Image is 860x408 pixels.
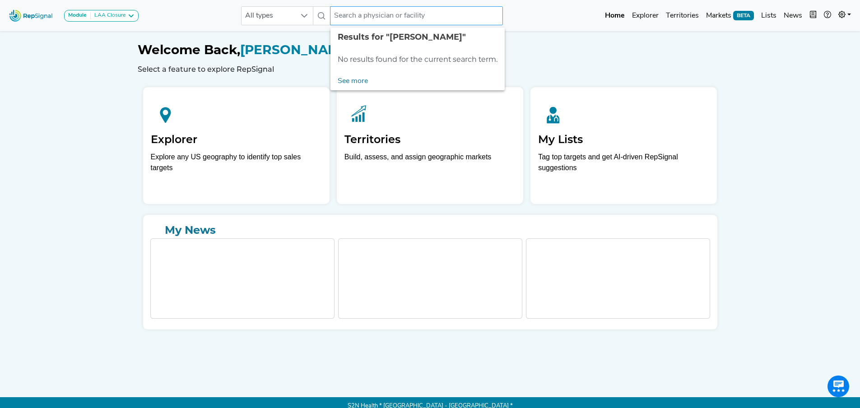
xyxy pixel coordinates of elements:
input: Search a physician or facility [330,6,502,25]
p: Build, assess, and assign geographic markets [344,152,516,178]
h2: My Lists [538,133,709,146]
a: Lists [758,7,780,25]
a: MarketsBETA [702,7,758,25]
a: ExplorerExplore any US geography to identify top sales targets [143,87,330,204]
a: Explorer [628,7,662,25]
span: All types [242,7,296,25]
div: No results found for the current search term. [330,51,505,69]
h6: Select a feature to explore RepSignal [138,65,723,74]
strong: Module [68,13,87,18]
h1: [PERSON_NAME] [138,42,723,58]
a: My ListsTag top targets and get AI-driven RepSignal suggestions [530,87,717,204]
div: LAA Closure [91,12,126,19]
span: Welcome Back, [138,42,240,57]
a: See more [330,72,375,90]
button: ModuleLAA Closure [64,10,139,22]
span: BETA [733,11,754,20]
a: My News [150,222,710,238]
a: TerritoriesBuild, assess, and assign geographic markets [337,87,523,204]
a: Home [601,7,628,25]
h2: Explorer [151,133,322,146]
a: Territories [662,7,702,25]
a: News [780,7,806,25]
span: Results for "[PERSON_NAME]" [338,32,466,42]
div: Explore any US geography to identify top sales targets [151,152,322,173]
p: Tag top targets and get AI-driven RepSignal suggestions [538,152,709,178]
button: Intel Book [806,7,820,25]
h2: Territories [344,133,516,146]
